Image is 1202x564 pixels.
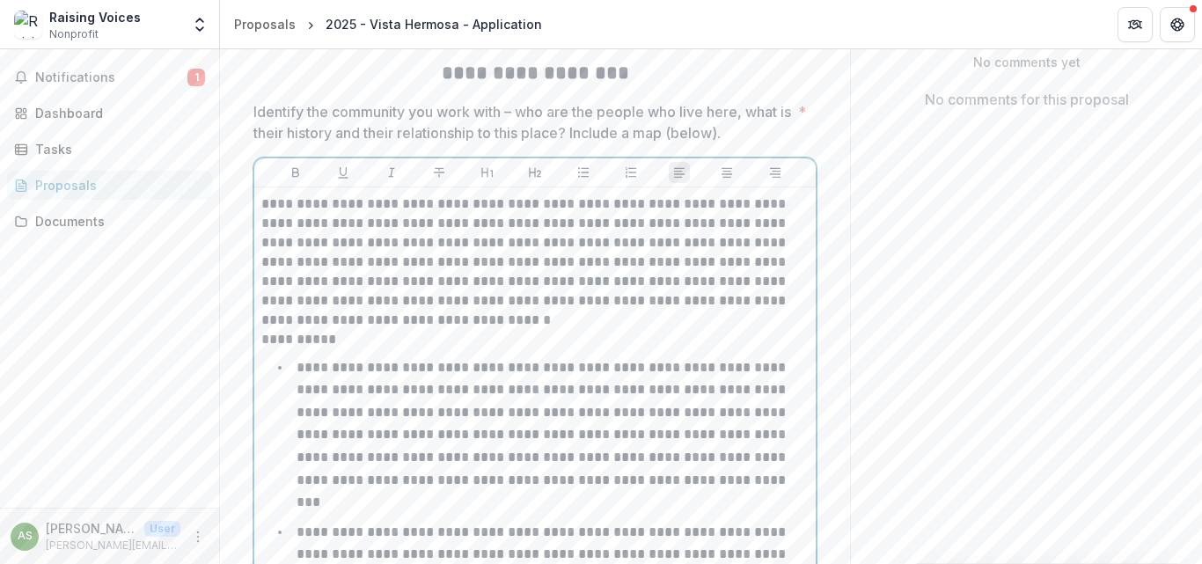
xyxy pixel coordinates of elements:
img: Raising Voices [14,11,42,39]
p: Identify the community you work with – who are the people who live here, what is their history an... [253,101,791,143]
nav: breadcrumb [227,11,549,37]
span: 1 [187,69,205,86]
button: Align Right [765,162,786,183]
div: Tasks [35,140,198,158]
p: User [144,521,180,537]
button: Bold [285,162,306,183]
a: Proposals [7,171,212,200]
button: Align Left [669,162,690,183]
div: Documents [35,212,198,231]
div: Raising Voices [49,8,141,26]
button: Strike [429,162,450,183]
p: No comments for this proposal [925,89,1129,110]
a: Proposals [227,11,303,37]
button: Partners [1118,7,1153,42]
a: Tasks [7,135,212,164]
button: More [187,526,209,547]
a: Documents [7,207,212,236]
button: Ordered List [620,162,641,183]
button: Get Help [1160,7,1195,42]
button: Bullet List [573,162,594,183]
p: [PERSON_NAME] [46,519,137,538]
button: Italicize [381,162,402,183]
p: [PERSON_NAME][EMAIL_ADDRESS][DOMAIN_NAME] [46,538,180,553]
div: Ana-María Sosa [18,531,33,542]
button: Underline [333,162,354,183]
button: Open entity switcher [187,7,212,42]
div: 2025 - Vista Hermosa - Application [326,15,542,33]
div: Proposals [234,15,296,33]
div: Proposals [35,176,198,194]
p: No comments yet [865,53,1188,71]
div: Dashboard [35,104,198,122]
span: Nonprofit [49,26,99,42]
a: Dashboard [7,99,212,128]
span: Notifications [35,70,187,85]
button: Align Center [716,162,737,183]
button: Heading 1 [477,162,498,183]
button: Heading 2 [524,162,546,183]
button: Notifications1 [7,63,212,92]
